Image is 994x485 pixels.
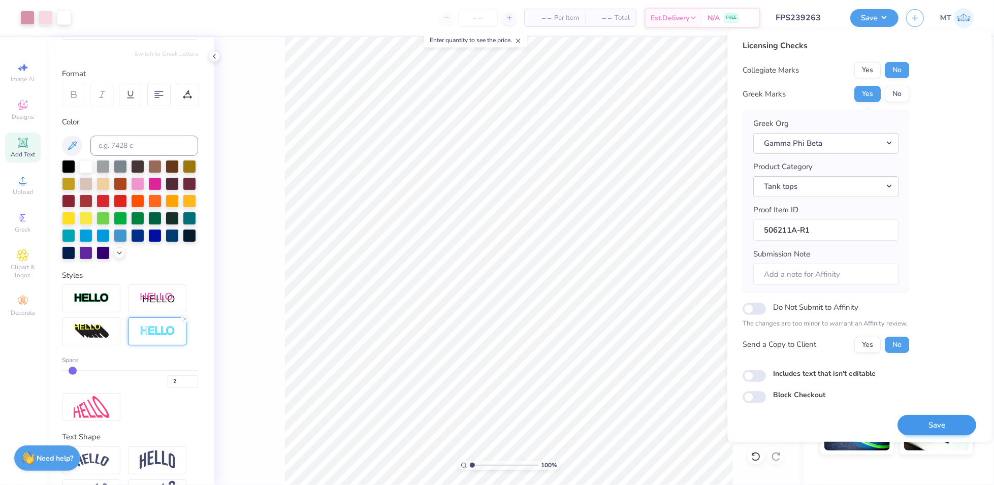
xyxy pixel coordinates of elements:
button: No [885,62,910,78]
img: Free Distort [74,396,109,418]
label: Product Category [754,161,813,173]
label: Block Checkout [774,390,826,400]
input: Add a note for Affinity [754,264,899,285]
img: Arc [74,454,109,467]
p: The changes are too minor to warrant an Affinity review. [743,319,910,329]
button: Yes [855,337,881,353]
div: Enter quantity to see the price. [424,33,527,47]
label: Greek Org [754,118,789,130]
label: Includes text that isn't editable [774,368,876,379]
img: Shadow [140,292,175,305]
div: Color [62,116,198,128]
button: Save [898,415,977,436]
label: Proof Item ID [754,204,799,216]
span: Add Text [11,150,35,158]
span: – – [531,13,551,23]
span: Space [62,355,78,365]
div: Collegiate Marks [743,64,799,76]
span: Image AI [11,75,35,83]
span: Greek [15,225,31,234]
strong: Need help? [37,454,74,463]
label: Submission Note [754,248,811,260]
input: e.g. 7428 c [90,136,198,156]
img: Stroke [74,293,109,304]
div: Licensing Checks [743,40,910,52]
div: Styles [62,270,198,281]
span: Clipart & logos [5,263,41,279]
img: 3d Illusion [74,324,109,340]
img: Michelle Tapire [954,8,974,28]
button: Gamma Phi Beta [754,133,899,154]
span: – – [591,13,612,23]
a: MT [940,8,974,28]
span: N/A [708,13,720,23]
span: Total [615,13,630,23]
button: No [885,337,910,353]
img: Arch [140,450,175,470]
img: Negative Space [140,326,175,337]
div: Format [62,68,199,80]
div: Send a Copy to Client [743,339,817,350]
label: Do Not Submit to Affinity [774,301,859,314]
span: MT [940,12,951,24]
button: Save [850,9,899,27]
span: Upload [13,188,33,196]
button: No [885,86,910,102]
span: FREE [726,14,736,21]
span: Est. Delivery [651,13,689,23]
span: Decorate [11,309,35,317]
div: Text Shape [62,431,198,443]
input: – – [458,9,498,27]
div: Greek Marks [743,88,786,100]
input: Untitled Design [768,8,843,28]
button: Tank tops [754,176,899,197]
span: Designs [12,113,34,121]
button: Switch to Greek Letters [135,50,198,58]
span: 100 % [541,461,557,470]
span: Per Item [554,13,579,23]
button: Yes [855,62,881,78]
button: Yes [855,86,881,102]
